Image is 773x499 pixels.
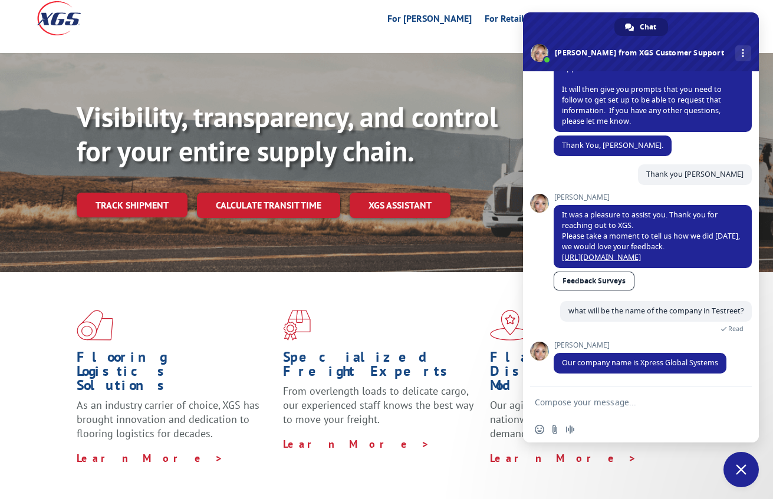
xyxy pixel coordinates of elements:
[562,252,641,262] a: [URL][DOMAIN_NAME]
[283,350,481,384] h1: Specialized Freight Experts
[535,425,544,434] span: Insert an emoji
[283,384,481,437] p: From overlength loads to delicate cargo, our experienced staff knows the best way to move your fr...
[490,398,675,440] span: Our agile distribution network gives you nationwide inventory management on demand.
[735,45,751,61] div: More channels
[562,210,740,262] span: It was a pleasure to assist you. Thank you for reaching out to XGS. Please take a moment to tell ...
[646,169,744,179] span: Thank you [PERSON_NAME]
[728,325,744,333] span: Read
[562,140,663,150] span: Thank You, [PERSON_NAME].
[723,452,759,487] div: Close chat
[197,193,340,218] a: Calculate transit time
[568,306,744,316] span: what will be the name of the company in Testreet?
[554,193,752,201] span: [PERSON_NAME]
[554,272,634,290] a: Feedback Surveys
[490,310,531,341] img: xgs-icon-flagship-distribution-model-red
[283,310,311,341] img: xgs-icon-focused-on-flooring-red
[387,14,472,27] a: For [PERSON_NAME]
[77,98,498,169] b: Visibility, transparency, and control for your entire supply chain.
[562,358,718,368] span: Our company name is Xpress Global Systems
[77,451,223,465] a: Learn More >
[550,425,560,434] span: Send a file
[562,42,738,126] span: When you go to [DOMAIN_NAME], you will need to click on “Click Here to Verify Employment” in the ...
[350,193,450,218] a: XGS ASSISTANT
[565,425,575,434] span: Audio message
[77,350,274,398] h1: Flooring Logistics Solutions
[77,398,259,440] span: As an industry carrier of choice, XGS has brought innovation and dedication to flooring logistics...
[485,14,537,27] a: For Retailers
[283,437,430,451] a: Learn More >
[614,18,668,36] div: Chat
[490,451,637,465] a: Learn More >
[490,350,688,398] h1: Flagship Distribution Model
[554,341,726,349] span: [PERSON_NAME]
[77,193,188,217] a: Track shipment
[535,397,721,408] textarea: Compose your message...
[77,310,113,341] img: xgs-icon-total-supply-chain-intelligence-red
[640,18,656,36] span: Chat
